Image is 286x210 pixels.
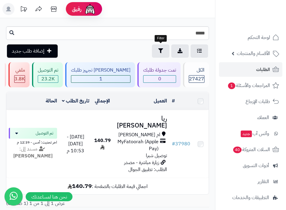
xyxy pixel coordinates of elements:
[9,139,57,145] div: اخر تحديث: أمس - 12:39 م
[14,67,25,74] div: ملغي
[189,76,204,82] span: 27427
[232,193,269,202] span: التطبيقات والخدمات
[16,3,31,17] a: تحديثات المنصة
[146,152,167,159] span: توصيل شبرا
[182,62,210,87] a: الكل27427
[219,62,282,77] a: الطلبات
[6,178,209,194] td: اجمالي قيمة الطلبات بالصفحة :
[94,137,111,151] span: 140.79
[31,62,64,87] a: تم التوصيل 23.2K
[95,97,110,105] a: الإجمالي
[172,140,190,147] a: #37980
[71,76,130,82] span: 1
[67,133,84,154] span: [DATE] - [DATE] 10:53 م
[219,30,282,45] a: لوحة التحكم
[248,33,270,42] span: لوحة التحكم
[219,94,282,109] a: طلبات الإرجاع
[38,76,58,82] div: 23232
[13,152,53,160] strong: [PERSON_NAME]
[219,190,282,205] a: التطبيقات والخدمات
[256,65,270,74] span: الطلبات
[62,97,89,105] a: تاريخ الطلب
[4,146,62,160] div: مسند إلى:
[233,147,242,153] span: 40
[71,67,130,74] div: [PERSON_NAME] تجهيز طلبك
[258,177,269,186] span: التقارير
[154,97,167,105] a: العميل
[172,97,175,105] a: #
[189,67,204,74] div: الكل
[36,130,53,136] span: تم التوصيل
[219,158,282,173] a: أدوات التسويق
[241,131,252,137] span: جديد
[64,62,136,87] a: [PERSON_NAME] تجهيز طلبك 1
[118,131,160,138] span: ام [PERSON_NAME]
[2,200,214,207] div: عرض 1 إلى 1 من 1 (1 صفحات)
[116,138,159,152] span: MyFatoorah (Apple Pay)
[172,140,175,147] span: #
[143,67,176,74] div: تمت جدولة طلبك
[68,181,92,190] b: 140.79
[7,44,58,58] a: إضافة طلب جديد
[243,161,269,170] span: أدوات التسويق
[219,110,282,125] a: العملاء
[38,76,58,82] span: 23.2K
[155,35,167,42] div: Filter
[227,81,270,90] span: المراجعات والأسئلة
[12,47,44,55] span: إضافة طلب جديد
[38,67,58,74] div: تم التوصيل
[124,159,167,173] span: زيارة مباشرة - مصدر الطلب: تطبيق الجوال
[46,97,57,105] a: الحالة
[14,76,25,82] span: 3.8K
[237,49,270,58] span: الأقسام والمنتجات
[14,76,25,82] div: 3818
[219,126,282,141] a: وآتس آبجديد
[7,62,31,87] a: ملغي 3.8K
[72,5,82,13] span: رفيق
[84,3,96,15] img: ai-face.png
[136,62,182,87] a: تمت جدولة طلبك 0
[143,76,176,82] span: 0
[116,115,167,129] h3: ربا [PERSON_NAME]
[219,78,282,93] a: المراجعات والأسئلة1
[240,129,269,138] span: وآتس آب
[246,97,270,106] span: طلبات الإرجاع
[219,174,282,189] a: التقارير
[228,82,235,89] span: 1
[257,113,269,122] span: العملاء
[233,145,270,154] span: السلات المتروكة
[219,142,282,157] a: السلات المتروكة40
